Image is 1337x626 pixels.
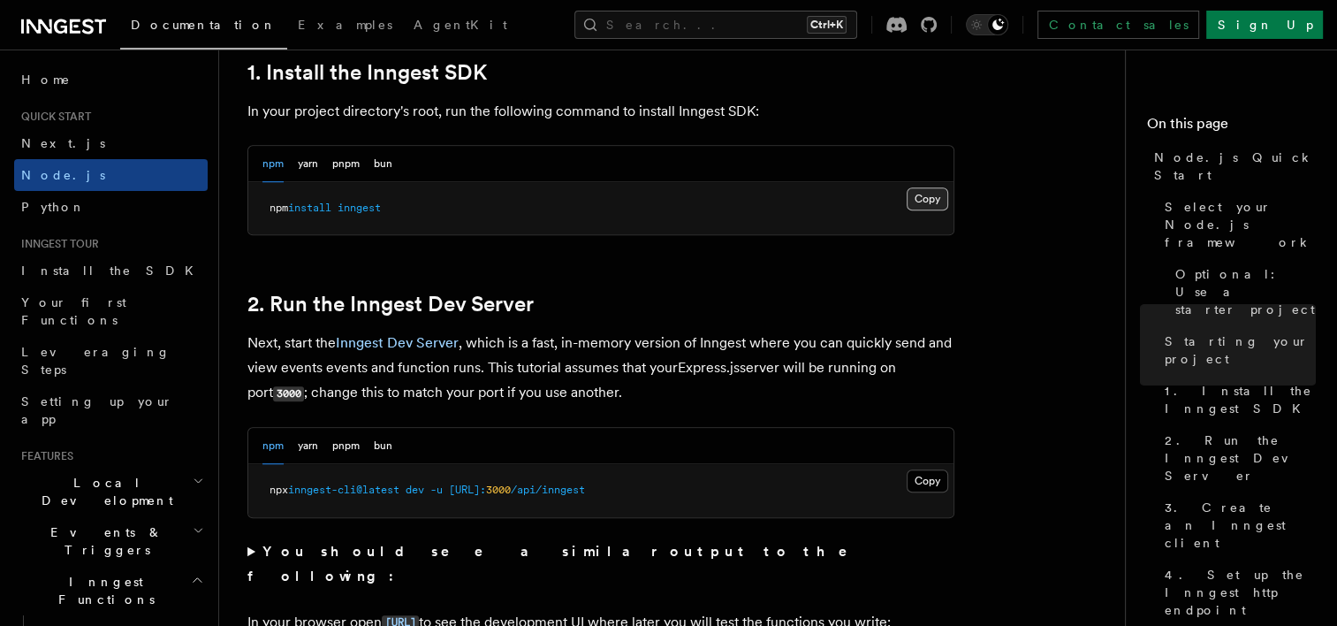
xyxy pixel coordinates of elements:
[1154,149,1316,184] span: Node.js Quick Start
[966,14,1008,35] button: Toggle dark mode
[262,428,284,464] button: npm
[1158,492,1316,559] a: 3. Create an Inngest client
[1165,382,1316,417] span: 1. Install the Inngest SDK
[14,516,208,566] button: Events & Triggers
[1037,11,1199,39] a: Contact sales
[332,146,360,182] button: pnpm
[907,187,948,210] button: Copy
[1165,499,1316,552] span: 3. Create an Inngest client
[907,469,948,492] button: Copy
[131,18,277,32] span: Documentation
[270,202,288,214] span: npm
[1165,332,1316,368] span: Starting your project
[247,292,534,317] a: 2. Run the Inngest Dev Server
[262,146,284,182] button: npm
[14,237,99,251] span: Inngest tour
[1175,265,1316,318] span: Optional: Use a starter project
[332,428,360,464] button: pnpm
[14,449,73,463] span: Features
[14,467,208,516] button: Local Development
[14,64,208,95] a: Home
[21,136,105,150] span: Next.js
[336,334,459,351] a: Inngest Dev Server
[273,386,304,401] code: 3000
[298,146,318,182] button: yarn
[14,573,191,608] span: Inngest Functions
[14,566,208,615] button: Inngest Functions
[374,428,392,464] button: bun
[574,11,857,39] button: Search...Ctrl+K
[14,474,193,509] span: Local Development
[287,5,403,48] a: Examples
[338,202,381,214] span: inngest
[14,255,208,286] a: Install the SDK
[247,543,872,584] strong: You should see a similar output to the following:
[120,5,287,50] a: Documentation
[21,168,105,182] span: Node.js
[21,345,171,377] span: Leveraging Steps
[1158,375,1316,424] a: 1. Install the Inngest SDK
[486,484,511,496] span: 3000
[288,202,331,214] span: install
[1165,431,1316,485] span: 2. Run the Inngest Dev Server
[1206,11,1323,39] a: Sign Up
[21,71,71,88] span: Home
[1165,198,1316,251] span: Select your Node.js framework
[374,146,392,182] button: bun
[14,110,91,124] span: Quick start
[14,336,208,386] a: Leveraging Steps
[21,394,173,426] span: Setting up your app
[298,428,318,464] button: yarn
[247,99,954,124] p: In your project directory's root, run the following command to install Inngest SDK:
[449,484,486,496] span: [URL]:
[288,484,399,496] span: inngest-cli@latest
[298,18,392,32] span: Examples
[14,386,208,435] a: Setting up your app
[21,263,204,278] span: Install the SDK
[270,484,288,496] span: npx
[21,295,126,327] span: Your first Functions
[1165,566,1316,619] span: 4. Set up the Inngest http endpoint
[511,484,585,496] span: /api/inngest
[247,60,487,85] a: 1. Install the Inngest SDK
[1158,325,1316,375] a: Starting your project
[247,539,954,589] summary: You should see a similar output to the following:
[21,200,86,214] span: Python
[247,331,954,406] p: Next, start the , which is a fast, in-memory version of Inngest where you can quickly send and vi...
[14,127,208,159] a: Next.js
[1168,258,1316,325] a: Optional: Use a starter project
[1147,113,1316,141] h4: On this page
[414,18,507,32] span: AgentKit
[403,5,518,48] a: AgentKit
[14,286,208,336] a: Your first Functions
[807,16,847,34] kbd: Ctrl+K
[430,484,443,496] span: -u
[14,159,208,191] a: Node.js
[1158,424,1316,492] a: 2. Run the Inngest Dev Server
[1147,141,1316,191] a: Node.js Quick Start
[1158,191,1316,258] a: Select your Node.js framework
[1158,559,1316,626] a: 4. Set up the Inngest http endpoint
[406,484,424,496] span: dev
[14,523,193,559] span: Events & Triggers
[14,191,208,223] a: Python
